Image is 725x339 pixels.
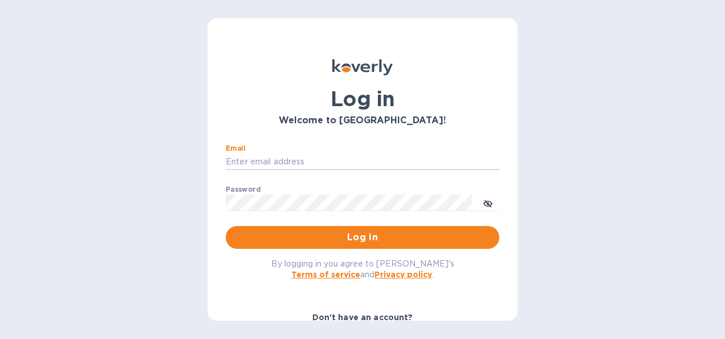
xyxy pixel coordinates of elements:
label: Email [226,145,246,152]
button: toggle password visibility [476,191,499,214]
a: Terms of service [291,270,360,279]
b: Don't have an account? [312,313,413,322]
span: By logging in you agree to [PERSON_NAME]'s and . [271,259,454,279]
h1: Log in [226,87,499,111]
input: Enter email address [226,154,499,171]
h3: Welcome to [GEOGRAPHIC_DATA]! [226,115,499,126]
label: Password [226,186,260,193]
span: Log in [235,231,490,244]
button: Log in [226,226,499,249]
a: Privacy policy [374,270,432,279]
img: Koverly [332,59,393,75]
